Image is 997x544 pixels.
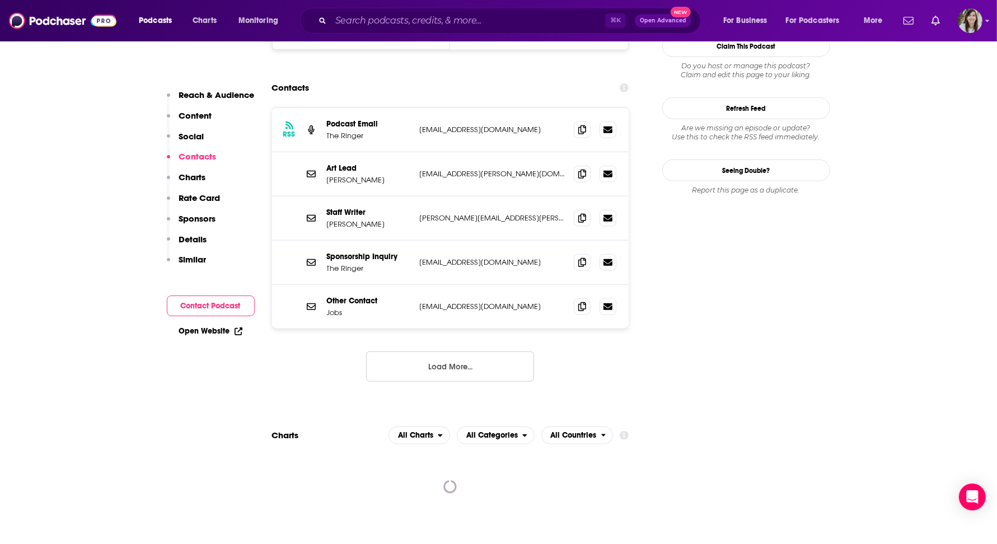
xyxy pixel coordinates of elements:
p: [EMAIL_ADDRESS][DOMAIN_NAME] [420,257,565,267]
p: Podcast Email [327,119,411,129]
span: Podcasts [139,13,172,29]
a: Show notifications dropdown [899,11,918,30]
p: Social [179,131,204,142]
h3: RSS [283,130,296,139]
img: Podchaser - Follow, Share and Rate Podcasts [9,10,116,31]
p: Sponsorship Inquiry [327,252,411,261]
h2: Countries [541,426,614,444]
p: The Ringer [327,131,411,140]
a: Open Website [179,326,242,336]
button: Sponsors [167,213,216,234]
button: Open AdvancedNew [635,14,691,27]
p: Other Contact [327,296,411,306]
button: open menu [779,12,856,30]
button: open menu [231,12,293,30]
a: Seeing Double? [662,160,830,181]
button: Contacts [167,151,217,172]
p: Jobs [327,308,411,317]
span: For Podcasters [786,13,840,29]
a: Charts [185,12,223,30]
p: Contacts [179,151,217,162]
input: Search podcasts, credits, & more... [331,12,605,30]
p: Staff Writer [327,208,411,217]
button: open menu [457,426,535,444]
button: Claim This Podcast [662,35,830,57]
p: The Ringer [327,264,411,273]
button: Refresh Feed [662,97,830,119]
span: New [671,7,691,17]
span: More [864,13,883,29]
button: Details [167,234,207,255]
p: [PERSON_NAME][EMAIL_ADDRESS][PERSON_NAME][DOMAIN_NAME] [420,213,565,223]
h2: Contacts [272,77,310,99]
button: Social [167,131,204,152]
p: Rate Card [179,193,221,203]
span: Do you host or manage this podcast? [662,62,830,71]
button: Content [167,110,212,131]
button: open menu [856,12,897,30]
p: [PERSON_NAME] [327,219,411,229]
img: User Profile [958,8,982,33]
button: open menu [715,12,781,30]
button: Show profile menu [958,8,982,33]
p: Details [179,234,207,245]
p: [EMAIL_ADDRESS][PERSON_NAME][DOMAIN_NAME] [420,169,565,179]
p: Similar [179,254,207,265]
button: open menu [388,426,450,444]
div: Open Intercom Messenger [959,484,986,510]
span: All Charts [398,432,433,439]
div: Report this page as a duplicate. [662,186,830,195]
a: Show notifications dropdown [927,11,944,30]
p: [EMAIL_ADDRESS][DOMAIN_NAME] [420,125,565,134]
span: Logged in as devinandrade [958,8,982,33]
p: Charts [179,172,206,182]
h2: Categories [457,426,535,444]
button: Charts [167,172,206,193]
button: Similar [167,254,207,275]
span: ⌘ K [605,13,626,28]
div: Claim and edit this page to your liking. [662,62,830,79]
span: Open Advanced [640,18,686,24]
button: Contact Podcast [167,296,255,316]
button: open menu [131,12,186,30]
p: Content [179,110,212,121]
span: For Business [723,13,767,29]
button: Rate Card [167,193,221,213]
h2: Platforms [388,426,450,444]
div: Are we missing an episode or update? Use this to check the RSS feed immediately. [662,124,830,142]
p: Reach & Audience [179,90,255,100]
button: open menu [541,426,614,444]
span: Charts [193,13,217,29]
p: Art Lead [327,163,411,173]
p: [EMAIL_ADDRESS][DOMAIN_NAME] [420,302,565,311]
button: Reach & Audience [167,90,255,110]
p: Sponsors [179,213,216,224]
span: All Categories [466,432,518,439]
p: [PERSON_NAME] [327,175,411,185]
div: Search podcasts, credits, & more... [311,8,712,34]
span: All Countries [551,432,597,439]
span: Monitoring [238,13,278,29]
h2: Charts [272,430,299,440]
button: Load More... [366,351,534,382]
